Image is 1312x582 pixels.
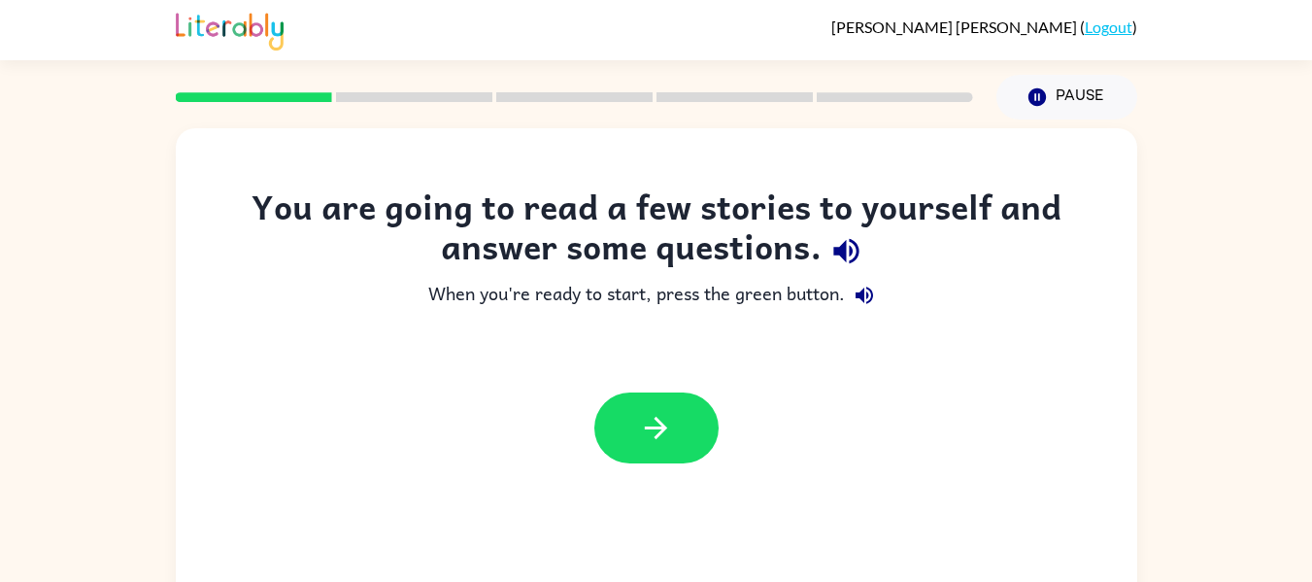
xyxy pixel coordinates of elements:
a: Logout [1085,17,1132,36]
img: Literably [176,8,284,51]
div: ( ) [831,17,1137,36]
div: You are going to read a few stories to yourself and answer some questions. [215,187,1098,276]
div: When you're ready to start, press the green button. [215,276,1098,315]
button: Pause [996,75,1137,120]
span: [PERSON_NAME] [PERSON_NAME] [831,17,1080,36]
